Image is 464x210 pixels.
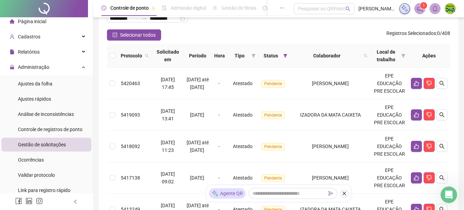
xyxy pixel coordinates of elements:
[209,188,246,199] div: Agente QR
[261,80,285,88] span: Pendente
[141,16,147,21] span: to
[10,19,14,24] span: home
[263,6,267,10] span: dashboard
[187,140,209,153] span: [DATE] até [DATE]
[18,96,51,102] span: Ajustes rápidos
[400,47,407,65] span: filter
[161,108,175,121] span: [DATE] 13:41
[18,172,55,178] span: Validar protocolo
[218,144,220,149] span: -
[121,175,140,181] span: 5417138
[362,51,369,61] span: search
[211,44,228,68] th: Hora
[300,112,361,118] span: IZADORA DA MATA CAIXETA
[162,6,167,10] span: file-done
[426,144,432,149] span: dislike
[18,127,82,132] span: Controle de registros de ponto
[233,175,253,181] span: Atestado
[145,54,149,58] span: search
[261,143,285,150] span: Pendente
[345,6,351,11] span: search
[386,29,450,40] span: : 0 / 408
[218,175,220,181] span: -
[414,112,419,118] span: like
[328,191,333,196] span: send
[279,6,284,10] span: ellipsis
[261,52,280,60] span: Status
[414,175,419,181] span: like
[18,34,40,39] span: Cadastros
[411,52,447,60] div: Ações
[107,29,161,40] button: Selecionar todos
[432,6,438,12] span: bell
[358,5,395,12] span: [PERSON_NAME] - ESCOLA DNA
[371,99,408,131] td: EPE EDUCAÇÃO PRE ESCOLAR
[10,65,14,70] span: lock
[250,51,257,61] span: filter
[73,199,78,204] span: left
[439,144,445,149] span: search
[18,49,40,55] span: Relatórios
[233,81,253,86] span: Atestado
[342,191,347,196] span: close
[283,54,287,58] span: filter
[161,77,175,90] span: [DATE] 17:45
[110,5,149,11] span: Controle de ponto
[401,54,405,58] span: filter
[371,68,408,99] td: EPE EDUCAÇÃO PRE ESCOLAR
[18,81,52,86] span: Ajustes da folha
[221,5,256,11] span: Gestão de férias
[120,31,156,39] span: Selecionar todos
[161,171,175,184] span: [DATE] 09:02
[101,6,106,10] span: clock-circle
[293,52,361,60] span: Colaborador
[18,188,70,193] span: Link para registro rápido
[213,6,217,10] span: sun
[417,6,423,12] span: notification
[218,81,220,86] span: -
[18,19,46,24] span: Página inicial
[10,49,14,54] span: file
[364,54,368,58] span: search
[445,3,455,14] img: 65556
[144,51,150,61] span: search
[423,3,425,8] span: 1
[414,144,419,149] span: like
[161,140,175,153] span: [DATE] 11:23
[230,52,249,60] span: Tipo
[261,174,285,182] span: Pendente
[190,112,204,118] span: [DATE]
[261,111,285,119] span: Pendente
[15,198,22,204] span: facebook
[121,52,142,60] span: Protocolo
[426,81,432,86] span: dislike
[251,54,256,58] span: filter
[439,81,445,86] span: search
[121,112,140,118] span: 5419093
[386,30,436,36] span: Registros Selecionados
[18,64,49,70] span: Administração
[151,6,156,10] span: pushpin
[371,131,408,162] td: EPE EDUCAÇÃO PRE ESCOLAR
[152,44,184,68] th: Solicitado em
[26,198,32,204] span: linkedin
[18,142,66,147] span: Gestão de solicitações
[426,112,432,118] span: dislike
[312,81,349,86] span: [PERSON_NAME]
[121,144,140,149] span: 5418092
[112,33,117,37] span: check-square
[184,44,211,68] th: Período
[401,5,408,12] img: sparkle-icon.fc2bf0ac1784a2077858766a79e2daf3.svg
[218,112,220,118] span: -
[233,144,253,149] span: Atestado
[36,198,43,204] span: instagram
[439,112,445,118] span: search
[420,2,427,9] sup: 1
[441,186,457,203] iframe: Intercom live chat
[190,175,204,181] span: [DATE]
[171,5,206,11] span: Admissão digital
[187,77,209,90] span: [DATE] até [DATE]
[414,81,419,86] span: like
[371,162,408,194] td: EPE EDUCAÇÃO PRE ESCOLAR
[10,34,14,39] span: user-add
